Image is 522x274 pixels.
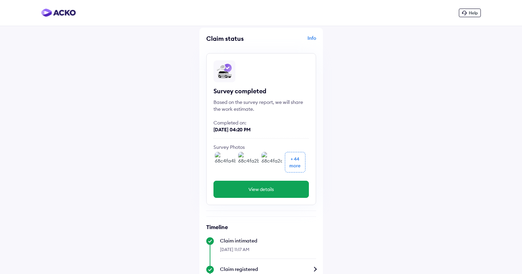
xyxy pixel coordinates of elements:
[215,152,235,172] img: 68c4fa4bd8f7b8198045fec9.jpg
[213,99,309,112] div: Based on the survey report, we will share the work estimate.
[213,87,309,95] div: Survey completed
[213,144,309,151] div: Survey Photos
[238,152,259,172] img: 68c4fa2bd8f7b8198045fe84.jpg
[220,237,316,244] div: Claim intimated
[220,266,316,273] div: Claim registered
[469,10,478,15] span: Help
[206,224,316,230] h6: Timeline
[291,155,299,162] div: + 44
[213,126,309,133] div: [DATE] 04:20 PM
[263,35,316,48] div: Info
[213,181,309,198] button: View details
[41,9,76,17] img: horizontal-gradient.png
[213,119,309,126] div: Completed on:
[220,244,316,259] div: [DATE] 11:17 AM
[206,35,259,43] div: Claim status
[262,152,282,172] img: 68c4fa2c736edb4c83798136.jpg
[289,162,301,169] div: more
